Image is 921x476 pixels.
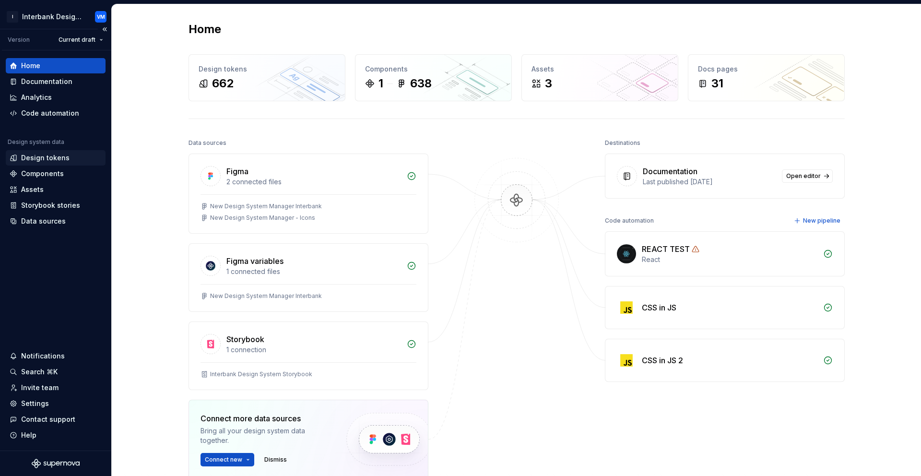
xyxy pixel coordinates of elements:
[212,76,234,91] div: 662
[355,54,512,101] a: Components1638
[642,355,683,366] div: CSS in JS 2
[786,172,821,180] span: Open editor
[803,217,840,225] span: New pipeline
[7,11,18,23] div: I
[226,267,401,276] div: 1 connected files
[210,292,322,300] div: New Design System Manager Interbank
[21,399,49,408] div: Settings
[410,76,432,91] div: 638
[260,453,291,466] button: Dismiss
[6,364,106,380] button: Search ⌘K
[201,413,330,424] div: Connect more data sources
[6,58,106,73] a: Home
[6,106,106,121] a: Code automation
[21,383,59,393] div: Invite team
[21,415,75,424] div: Contact support
[226,345,401,355] div: 1 connection
[22,12,83,22] div: Interbank Design System
[21,77,72,86] div: Documentation
[264,456,287,464] span: Dismiss
[226,333,264,345] div: Storybook
[21,93,52,102] div: Analytics
[21,185,44,194] div: Assets
[6,90,106,105] a: Analytics
[21,153,70,163] div: Design tokens
[201,426,330,445] div: Bring all your design system data together.
[6,412,106,427] button: Contact support
[643,177,776,187] div: Last published [DATE]
[201,453,254,466] button: Connect new
[6,214,106,229] a: Data sources
[6,150,106,166] a: Design tokens
[605,136,640,150] div: Destinations
[226,255,283,267] div: Figma variables
[642,243,690,255] div: REACT TEST
[642,302,676,313] div: CSS in JS
[531,64,668,74] div: Assets
[59,36,95,44] span: Current draft
[189,54,345,101] a: Design tokens662
[210,202,322,210] div: New Design System Manager Interbank
[6,428,106,443] button: Help
[6,74,106,89] a: Documentation
[643,166,697,177] div: Documentation
[32,459,80,468] svg: Supernova Logo
[21,108,79,118] div: Code automation
[6,348,106,364] button: Notifications
[6,166,106,181] a: Components
[189,136,226,150] div: Data sources
[97,13,105,21] div: VM
[189,154,428,234] a: Figma2 connected filesNew Design System Manager InterbankNew Design System Manager - Icons
[21,201,80,210] div: Storybook stories
[2,6,109,27] button: IInterbank Design SystemVM
[8,36,30,44] div: Version
[365,64,502,74] div: Components
[8,138,64,146] div: Design system data
[6,182,106,197] a: Assets
[21,169,64,178] div: Components
[642,255,817,264] div: React
[791,214,845,227] button: New pipeline
[6,380,106,395] a: Invite team
[545,76,552,91] div: 3
[378,76,383,91] div: 1
[21,216,66,226] div: Data sources
[21,61,40,71] div: Home
[521,54,678,101] a: Assets3
[205,456,242,464] span: Connect new
[688,54,845,101] a: Docs pages31
[21,430,36,440] div: Help
[226,166,248,177] div: Figma
[210,370,312,378] div: Interbank Design System Storybook
[210,214,315,222] div: New Design System Manager - Icons
[605,214,654,227] div: Code automation
[21,351,65,361] div: Notifications
[6,198,106,213] a: Storybook stories
[21,367,58,377] div: Search ⌘K
[189,22,221,37] h2: Home
[6,396,106,411] a: Settings
[226,177,401,187] div: 2 connected files
[199,64,335,74] div: Design tokens
[189,321,428,390] a: Storybook1 connectionInterbank Design System Storybook
[782,169,833,183] a: Open editor
[698,64,835,74] div: Docs pages
[98,23,111,36] button: Collapse sidebar
[711,76,723,91] div: 31
[189,243,428,312] a: Figma variables1 connected filesNew Design System Manager Interbank
[54,33,107,47] button: Current draft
